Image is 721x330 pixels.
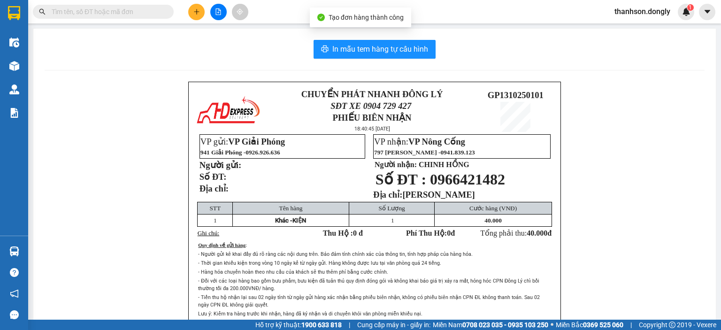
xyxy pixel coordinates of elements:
span: Miền Nam [433,320,548,330]
span: 40.000 [484,217,502,224]
span: Cung cấp máy in - giấy in: [357,320,430,330]
strong: Người gửi: [199,160,241,170]
span: 0 [447,229,451,237]
span: message [10,310,19,319]
img: warehouse-icon [9,61,19,71]
span: STT [209,205,221,212]
span: Quy định về gửi hàng [198,243,245,248]
strong: Số ĐT: [199,172,227,182]
span: thanhson.dongly [607,6,678,17]
span: 1 [214,217,217,224]
span: Khác - [275,217,292,224]
span: 0966421482 [430,171,505,188]
span: Miền Bắc [556,320,623,330]
button: plus [188,4,205,20]
span: ⚪️ [551,323,553,327]
span: notification [10,289,19,298]
span: Số ĐT : [376,171,426,188]
span: search [39,8,46,15]
span: printer [321,45,329,54]
span: copyright [669,322,675,328]
span: KIỆN [292,217,306,224]
strong: Thu Hộ : [323,229,363,237]
span: CHINH HỒNG [419,161,469,169]
sup: 1 [687,4,694,11]
span: VP nhận: [374,137,465,146]
span: Ghi chú: [198,230,219,237]
strong: Phí Thu Hộ: đ [406,229,455,237]
button: printerIn mẫu tem hàng tự cấu hình [314,40,436,59]
input: Tìm tên, số ĐT hoặc mã đơn [52,7,162,17]
span: GP1310250101 [488,90,544,100]
span: Số Lượng [379,205,405,212]
img: logo-vxr [8,6,20,20]
strong: 0708 023 035 - 0935 103 250 [462,321,548,329]
span: Cước hàng (VNĐ) [469,205,517,212]
strong: CHUYỂN PHÁT NHANH ĐÔNG LÝ [20,8,79,38]
span: GP1310250101 [80,48,136,58]
span: | [349,320,350,330]
span: caret-down [703,8,712,16]
button: file-add [210,4,227,20]
img: warehouse-icon [9,38,19,47]
strong: Người nhận: [375,161,417,169]
span: 941 Giải Phóng - [200,149,280,156]
img: solution-icon [9,108,19,118]
span: đ [547,229,552,237]
span: 1 [689,4,692,11]
span: Tên hàng [279,205,303,212]
span: Tổng phải thu: [480,229,552,237]
strong: CHUYỂN PHÁT NHANH ĐÔNG LÝ [301,89,443,99]
span: Lưu ý: Kiểm tra hàng trước khi nhận, hàng đã ký nhận và di chuyển khỏi văn phòng miễn khiếu nại. [198,311,422,317]
span: - Hàng hóa chuyển hoàn theo nhu cầu của khách sẽ thu thêm phí bằng cước chính. [198,269,388,275]
img: icon-new-feature [682,8,690,16]
span: In mẫu tem hàng tự cấu hình [332,43,428,55]
strong: 1900 633 818 [301,321,342,329]
span: 18:40:45 [DATE] [354,126,390,132]
span: Tạo đơn hàng thành công [329,14,404,21]
span: SĐT XE 0904 729 427 [330,101,411,111]
span: VP Nông Cống [408,137,465,146]
span: - Đối với các loại hàng bao gồm bưu phẩm, bưu kiện đã tuân thủ quy định đóng gói và không khai bá... [198,278,539,292]
span: - Tiền thu hộ nhận lại sau 02 ngày tính từ ngày gửi hàng xác nhận bằng phiếu biên nhận, không có ... [198,294,540,308]
img: logo [195,94,261,127]
button: aim [232,4,248,20]
strong: Địa chỉ: [199,184,229,193]
span: 797 [PERSON_NAME] - [374,149,475,156]
span: VP Giải Phóng [228,137,285,146]
span: 0941.839.123 [440,149,475,156]
span: aim [237,8,243,15]
span: - Thời gian khiếu kiện trong vòng 10 ngày kể từ ngày gửi. Hàng không được lưu tại văn phòng quá 2... [198,260,441,266]
span: plus [193,8,200,15]
button: caret-down [699,4,715,20]
span: 40.000 [527,229,547,237]
span: 0 đ [353,229,363,237]
span: [PERSON_NAME] [402,190,475,200]
span: check-circle [317,14,325,21]
span: VP gửi: [200,137,285,146]
span: 0926.926.636 [245,149,280,156]
strong: Địa chỉ: [373,190,402,200]
span: : [245,243,247,248]
strong: PHIẾU BIÊN NHẬN [24,62,75,82]
span: question-circle [10,268,19,277]
img: warehouse-icon [9,246,19,256]
img: logo [5,32,19,65]
span: | [630,320,632,330]
span: Hỗ trợ kỹ thuật: [255,320,342,330]
span: - Người gửi kê khai đầy đủ rõ ràng các nội dung trên. Bảo đảm tính chính xác của thông tin, tính ... [198,251,473,257]
strong: PHIẾU BIÊN NHẬN [333,113,412,123]
strong: 0369 525 060 [583,321,623,329]
span: SĐT XE 0904 729 427 [24,40,75,60]
span: file-add [215,8,222,15]
img: warehouse-icon [9,84,19,94]
span: 1 [391,217,394,224]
